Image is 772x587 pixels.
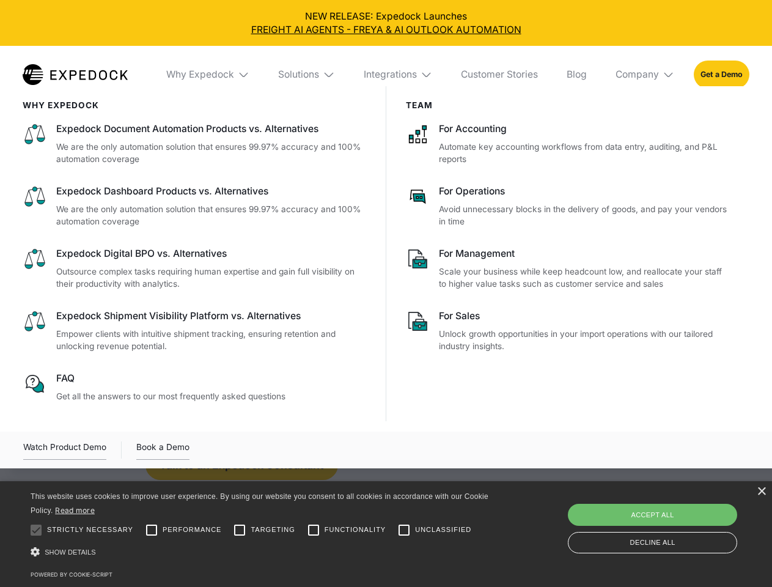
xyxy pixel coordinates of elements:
a: FAQGet all the answers to our most frequently asked questions [23,372,367,402]
div: Integrations [364,68,417,81]
div: Company [606,46,684,103]
p: Automate key accounting workflows from data entry, auditing, and P&L reports [439,141,730,166]
p: We are the only automation solution that ensures 99.97% accuracy and 100% automation coverage [56,141,367,166]
a: open lightbox [23,440,106,460]
p: Avoid unnecessary blocks in the delivery of goods, and pay your vendors in time [439,203,730,228]
p: We are the only automation solution that ensures 99.97% accuracy and 100% automation coverage [56,203,367,228]
a: Get a Demo [694,61,749,88]
p: Outsource complex tasks requiring human expertise and gain full visibility on their productivity ... [56,265,367,290]
div: Expedock Shipment Visibility Platform vs. Alternatives [56,309,367,323]
a: Expedock Digital BPO vs. AlternativesOutsource complex tasks requiring human expertise and gain f... [23,247,367,290]
a: For OperationsAvoid unnecessary blocks in the delivery of goods, and pay your vendors in time [406,185,730,228]
span: Functionality [325,525,386,535]
iframe: Chat Widget [568,455,772,587]
span: Show details [45,548,96,556]
p: Empower clients with intuitive shipment tracking, ensuring retention and unlocking revenue potent... [56,328,367,353]
div: For Management [439,247,730,260]
a: Customer Stories [451,46,547,103]
a: Expedock Dashboard Products vs. AlternativesWe are the only automation solution that ensures 99.9... [23,185,367,228]
div: Watch Product Demo [23,440,106,460]
div: Expedock Dashboard Products vs. Alternatives [56,185,367,198]
a: Blog [557,46,596,103]
span: Unclassified [415,525,471,535]
div: For Operations [439,185,730,198]
div: Why Expedock [166,68,234,81]
div: Show details [31,544,493,561]
a: Book a Demo [136,440,189,460]
p: Scale your business while keep headcount low, and reallocate your staff to higher value tasks suc... [439,265,730,290]
a: Read more [55,506,95,515]
a: Expedock Shipment Visibility Platform vs. AlternativesEmpower clients with intuitive shipment tra... [23,309,367,353]
a: For AccountingAutomate key accounting workflows from data entry, auditing, and P&L reports [406,122,730,166]
div: Team [406,100,730,110]
p: Unlock growth opportunities in your import operations with our tailored industry insights. [439,328,730,353]
span: This website uses cookies to improve user experience. By using our website you consent to all coo... [31,492,488,515]
div: WHy Expedock [23,100,367,110]
a: Expedock Document Automation Products vs. AlternativesWe are the only automation solution that en... [23,122,367,166]
span: Targeting [251,525,295,535]
a: For ManagementScale your business while keep headcount low, and reallocate your staff to higher v... [406,247,730,290]
div: Expedock Document Automation Products vs. Alternatives [56,122,367,136]
a: For SalesUnlock growth opportunities in your import operations with our tailored industry insights. [406,309,730,353]
div: Expedock Digital BPO vs. Alternatives [56,247,367,260]
p: Get all the answers to our most frequently asked questions [56,390,367,403]
div: Solutions [269,46,345,103]
div: Company [616,68,659,81]
div: For Sales [439,309,730,323]
div: NEW RELEASE: Expedock Launches [10,10,763,37]
span: Strictly necessary [47,525,133,535]
a: FREIGHT AI AGENTS - FREYA & AI OUTLOOK AUTOMATION [10,23,763,37]
span: Performance [163,525,222,535]
div: For Accounting [439,122,730,136]
div: FAQ [56,372,367,385]
a: Powered by cookie-script [31,571,112,578]
div: Solutions [278,68,319,81]
div: Why Expedock [156,46,259,103]
div: Integrations [354,46,442,103]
